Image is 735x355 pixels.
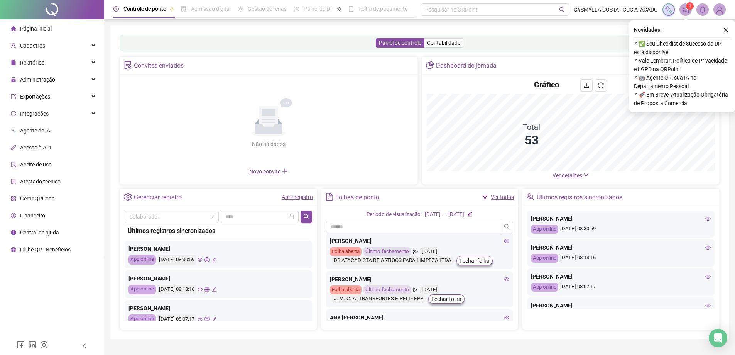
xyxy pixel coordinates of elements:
span: Ver detalhes [553,172,582,178]
div: App online [531,254,558,263]
span: Fechar folha [431,295,461,303]
span: eye [198,287,203,292]
span: download [583,82,590,88]
span: Financeiro [20,212,45,219]
span: global [204,317,210,322]
span: Acesso à API [20,144,51,151]
div: App online [128,285,156,294]
div: [PERSON_NAME] [531,243,711,252]
span: sync [11,111,16,116]
div: Dashboard de jornada [436,59,497,72]
div: Último fechamento [363,247,411,256]
span: user-add [11,43,16,48]
span: plus [282,168,288,174]
span: eye [198,257,203,262]
span: audit [11,162,16,167]
div: Últimos registros sincronizados [537,191,622,204]
span: eye [198,317,203,322]
div: [PERSON_NAME] [531,272,711,281]
span: Central de ajuda [20,229,59,236]
div: Folha aberta [330,247,362,256]
div: [DATE] 08:18:16 [158,285,196,294]
span: home [11,26,16,31]
span: Atestado técnico [20,178,61,185]
span: facebook [17,341,25,349]
div: App online [128,255,156,265]
span: setting [124,193,132,201]
span: bell [699,6,706,13]
a: Ver todos [491,194,514,200]
div: Últimos registros sincronizados [128,226,309,236]
span: Administração [20,76,55,83]
span: edit [467,211,472,216]
span: 1 [689,3,691,9]
span: solution [11,179,16,184]
div: [PERSON_NAME] [330,275,510,284]
div: Folhas de ponto [335,191,379,204]
div: [DATE] 08:30:59 [531,225,711,234]
span: send [413,285,418,294]
div: [DATE] [420,285,439,294]
span: close [723,27,728,32]
div: Gerenciar registro [134,191,182,204]
div: [PERSON_NAME] [128,304,308,313]
span: Integrações [20,110,49,117]
span: GYSMYLLA COSTA - CCC ATACADO [574,5,658,14]
div: [DATE] [420,247,439,256]
span: Folha de pagamento [358,6,408,12]
button: Fechar folha [428,294,465,304]
span: eye [504,277,509,282]
div: Folha aberta [330,285,362,294]
span: ⚬ Vale Lembrar: Política de Privacidade e LGPD na QRPoint [634,56,730,73]
div: - [444,211,445,219]
div: J. M. C. A. TRANSPORTES EIRELI - EPP [332,294,425,303]
span: reload [598,82,604,88]
span: filter [482,194,488,200]
span: Gestão de férias [248,6,287,12]
span: edit [212,257,217,262]
span: pushpin [337,7,341,12]
span: ⚬ ✅ Seu Checklist de Sucesso do DP está disponível [634,39,730,56]
span: Controle de ponto [123,6,166,12]
span: search [303,214,309,220]
span: Cadastros [20,42,45,49]
span: eye [705,303,711,308]
span: Página inicial [20,25,52,32]
div: [DATE] 08:30:59 [158,255,196,265]
a: Abrir registro [282,194,313,200]
span: Relatórios [20,59,44,66]
span: eye [504,315,509,320]
div: [PERSON_NAME] [531,214,711,223]
span: Agente de IA [20,127,50,134]
div: Convites enviados [134,59,184,72]
div: ANY [PERSON_NAME] [330,313,510,322]
div: [PERSON_NAME] [531,301,711,310]
span: global [204,257,210,262]
span: search [504,224,510,230]
span: eye [705,216,711,221]
div: Período de visualização: [367,211,422,219]
span: global [204,287,210,292]
button: Fechar folha [456,256,493,265]
span: dollar [11,213,16,218]
span: down [583,172,589,178]
div: Não há dados [233,140,304,148]
span: team [526,193,534,201]
div: [PERSON_NAME] [128,274,308,283]
div: App online [128,314,156,324]
span: qrcode [11,196,16,201]
sup: 1 [686,2,694,10]
span: Painel de controle [379,40,421,46]
a: Ver detalhes down [553,172,589,178]
span: file-text [325,193,333,201]
div: [DATE] 08:07:17 [158,314,196,324]
span: ⚬ 🤖 Agente QR: sua IA no Departamento Pessoal [634,73,730,90]
span: Contabilidade [427,40,460,46]
h4: Gráfico [534,79,559,90]
span: left [82,343,87,348]
div: App online [531,225,558,234]
span: info-circle [11,230,16,235]
span: pushpin [169,7,174,12]
span: sun [238,6,243,12]
div: [DATE] [425,211,441,219]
